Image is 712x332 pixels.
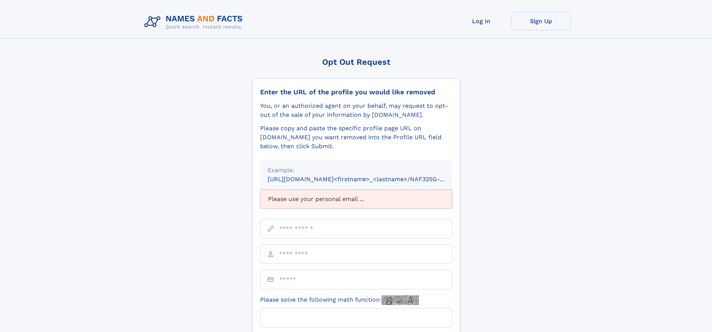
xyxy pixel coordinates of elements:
div: Please copy and paste the specific profile page URL on [DOMAIN_NAME] you want removed into the Pr... [260,124,452,151]
div: Example: [268,166,445,175]
div: You, or an authorized agent on your behalf, may request to opt-out of the sale of your informatio... [260,101,452,119]
label: Please solve the following math function: [260,295,419,305]
div: Opt Out Request [252,57,460,67]
img: Logo Names and Facts [141,12,249,32]
div: Please use your personal email ... [260,190,452,208]
small: [URL][DOMAIN_NAME]<firstname>_<lastname>/NAF325G-xxxxxxxx [268,176,466,183]
div: Enter the URL of the profile you would like removed [260,88,452,96]
a: Sign Up [511,12,571,30]
a: Log In [451,12,511,30]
